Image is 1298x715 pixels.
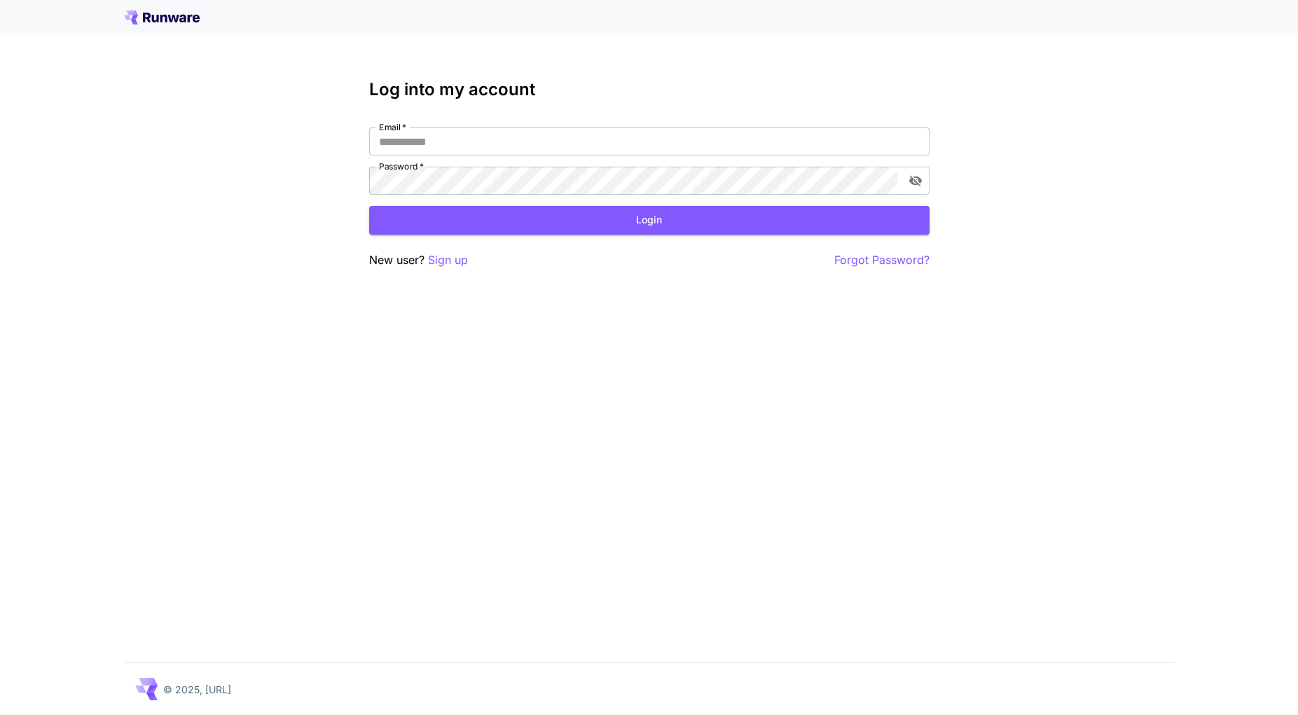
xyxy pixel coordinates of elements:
h3: Log into my account [369,80,930,99]
label: Password [379,160,424,172]
button: Sign up [428,251,468,269]
button: Login [369,206,930,235]
label: Email [379,121,406,133]
p: New user? [369,251,468,269]
button: toggle password visibility [903,168,928,193]
button: Forgot Password? [834,251,930,269]
p: © 2025, [URL] [163,682,231,697]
